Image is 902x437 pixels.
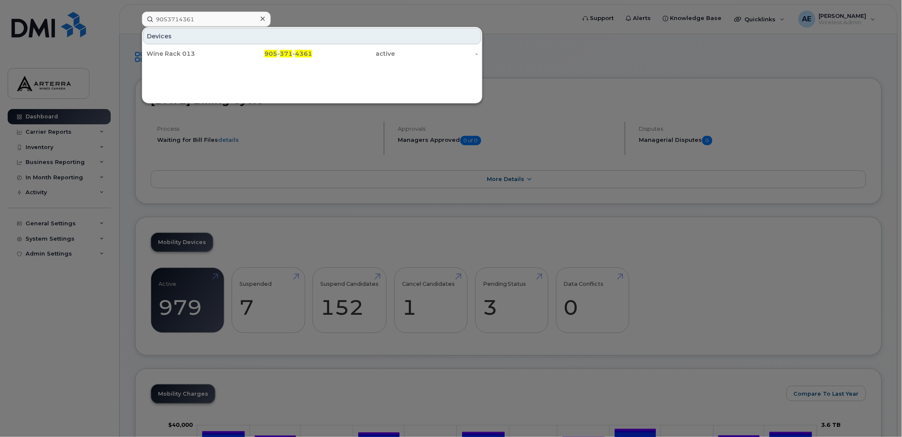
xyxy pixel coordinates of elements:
[312,49,395,58] div: active
[143,28,481,44] div: Devices
[230,49,313,58] div: - -
[264,50,277,57] span: 905
[395,49,478,58] div: -
[147,49,230,58] div: Wine Rack 013
[280,50,293,57] span: 371
[295,50,312,57] span: 4361
[143,46,481,61] a: Wine Rack 013905-371-4361active-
